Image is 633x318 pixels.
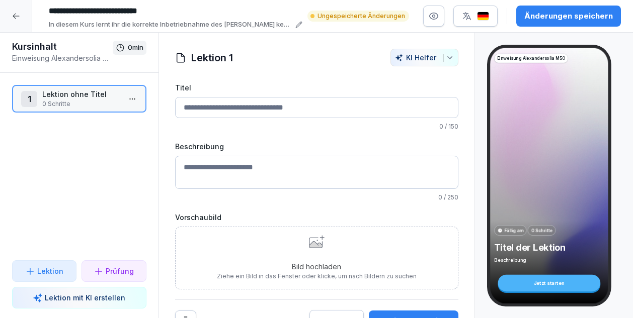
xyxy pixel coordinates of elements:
[82,260,146,282] button: Prüfung
[217,261,417,272] p: Bild hochladen
[12,41,113,53] h1: Kursinhalt
[516,6,621,27] button: Änderungen speichern
[395,53,454,62] div: KI Helfer
[175,193,458,202] p: / 250
[498,275,600,291] div: Jetzt starten
[42,99,120,109] p: 0 Schritte
[175,141,224,152] label: Beschreibung
[12,287,146,308] button: Lektion mit KI erstellen
[318,12,405,21] p: Ungespeicherte Änderungen
[106,266,134,276] p: Prüfung
[494,257,604,263] p: Beschreibung
[175,82,458,93] label: Titel
[217,272,417,281] p: Ziehe ein Bild in das Fenster oder klicke, um nach Bildern zu suchen
[438,193,442,201] span: 0
[477,12,489,21] img: de.svg
[504,227,523,234] p: Fällig am
[21,91,37,107] div: 1
[191,50,233,65] h1: Lektion 1
[439,123,443,130] span: 0
[494,242,604,253] p: Titel der Lektion
[390,49,458,66] button: KI Helfer
[175,212,458,223] label: Vorschaubild
[531,227,552,234] p: 0 Schritte
[128,43,143,53] p: 0 min
[42,89,120,99] p: Lektion ohne Titel
[49,20,292,30] p: In diesem Kurs lernt ihr die korrekte Inbetriebnahme des [PERSON_NAME] kennen sowie die verschied...
[37,266,63,276] p: Lektion
[524,11,613,22] div: Änderungen speichern
[12,260,76,282] button: Lektion
[12,85,146,113] div: 1Lektion ohne Titel0 Schritte
[497,55,565,62] p: Einweisung Alexandersolia M50
[175,122,458,131] p: / 150
[12,53,113,63] p: Einweisung Alexandersolia M50
[45,292,125,303] p: Lektion mit KI erstellen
